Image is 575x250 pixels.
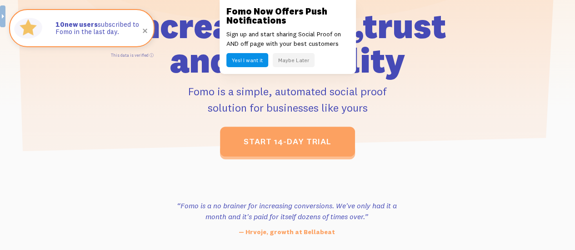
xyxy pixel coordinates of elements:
strong: new users [55,20,98,29]
a: start 14-day trial [220,127,355,157]
h3: “Fomo is a no brainer for increasing conversions. We've only had it a month and it's paid for its... [176,200,398,222]
a: This data is verified ⓘ [111,53,154,58]
p: — Hrvoje, growth at Bellabeat [176,227,398,237]
button: Yes! I want it [226,53,268,67]
button: Maybe Later [273,53,315,67]
h1: increase sales, trust and credibility [99,9,476,78]
p: Sign up and start sharing Social Proof on AND off page with your best customers [226,29,349,49]
p: subscribed to Fomo in the last day. [55,21,145,36]
img: Fomo [12,12,45,44]
p: Fomo is a simple, automated social proof solution for businesses like yours [99,83,476,116]
span: 10 [55,21,65,29]
h3: Fomo Now Offers Push Notifications [226,7,349,25]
